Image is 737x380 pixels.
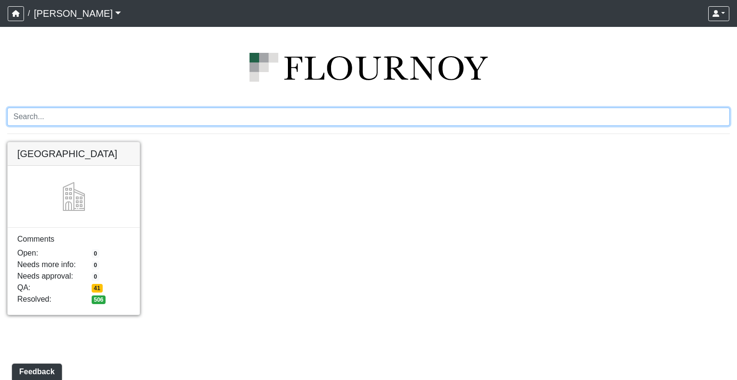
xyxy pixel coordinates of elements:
a: [PERSON_NAME] [34,4,121,23]
span: / [24,4,34,23]
iframe: Ybug feedback widget [7,361,64,380]
input: Search [7,108,730,126]
img: logo [7,53,730,82]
